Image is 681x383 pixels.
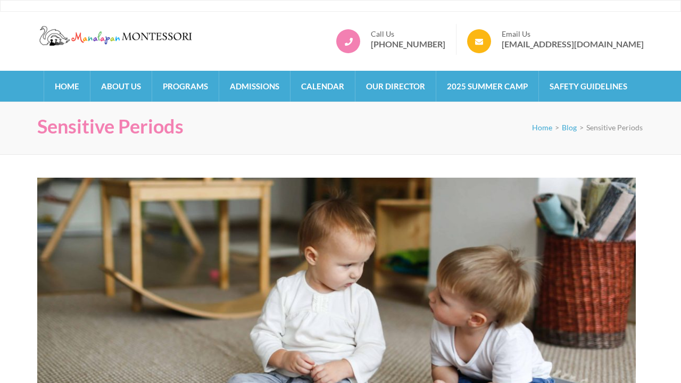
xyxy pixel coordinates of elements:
h1: Sensitive Periods [37,115,184,138]
a: Home [44,71,90,102]
a: Calendar [290,71,355,102]
a: Programs [152,71,219,102]
a: About Us [90,71,152,102]
a: 2025 Summer Camp [436,71,538,102]
span: Call Us [371,29,445,39]
a: Admissions [219,71,290,102]
a: Blog [562,123,577,132]
a: [EMAIL_ADDRESS][DOMAIN_NAME] [502,39,644,49]
a: [PHONE_NUMBER] [371,39,445,49]
span: > [579,123,584,132]
span: Email Us [502,29,644,39]
a: Our Director [355,71,436,102]
img: Manalapan Montessori – #1 Rated Child Day Care Center in Manalapan NJ [37,24,197,47]
a: Safety Guidelines [539,71,638,102]
span: > [555,123,559,132]
a: Home [532,123,552,132]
